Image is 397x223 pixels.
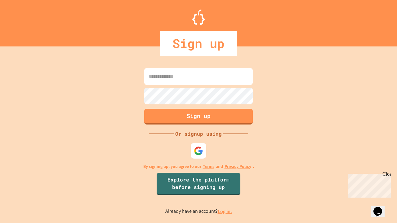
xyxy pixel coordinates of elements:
[157,173,240,195] a: Explore the platform before signing up
[2,2,43,39] div: Chat with us now!Close
[203,163,214,170] a: Terms
[346,171,391,198] iframe: chat widget
[143,163,254,170] p: By signing up, you agree to our and .
[160,31,237,56] div: Sign up
[194,146,203,155] img: google-icon.svg
[165,208,232,215] p: Already have an account?
[174,130,223,138] div: Or signup using
[192,9,205,25] img: Logo.svg
[144,109,253,125] button: Sign up
[218,208,232,215] a: Log in.
[225,163,251,170] a: Privacy Policy
[371,198,391,217] iframe: chat widget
